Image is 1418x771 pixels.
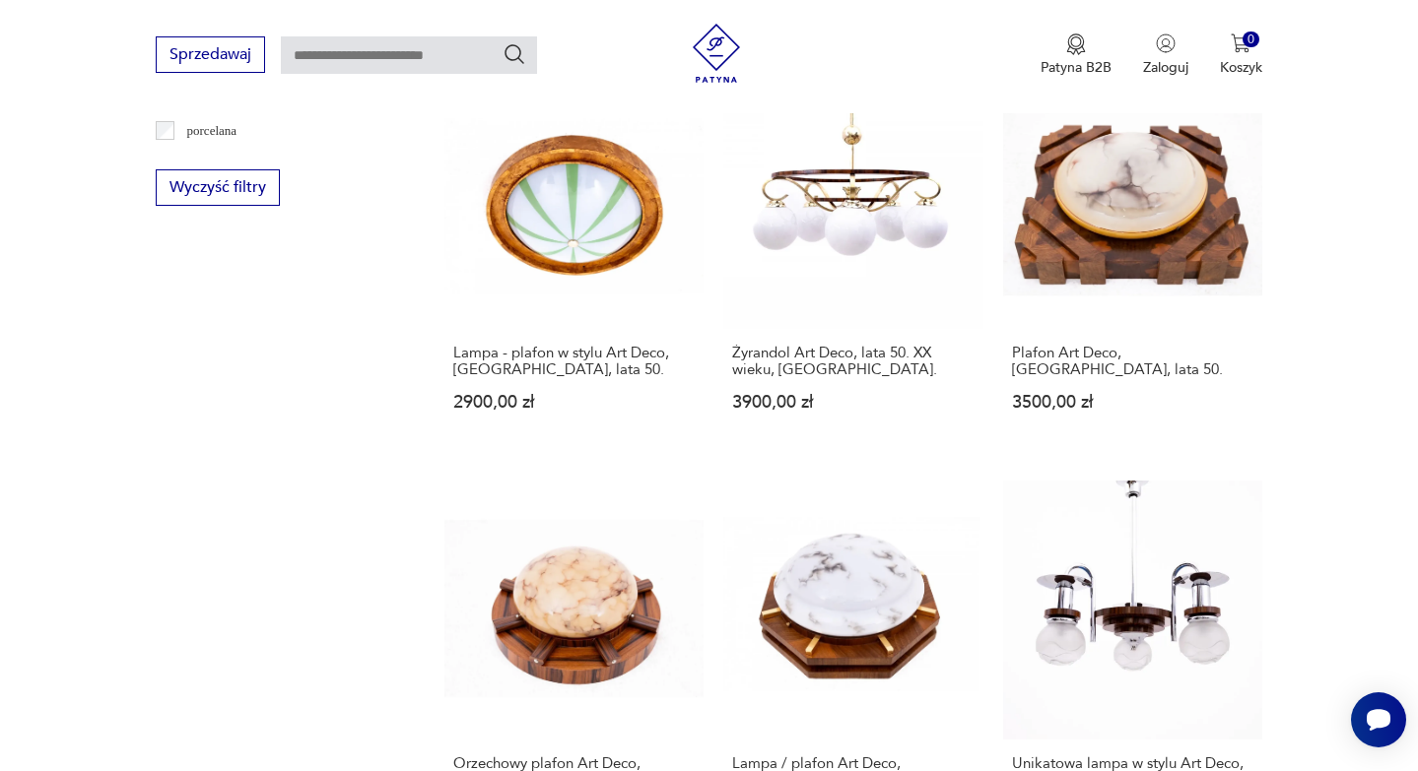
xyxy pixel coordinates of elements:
p: 3900,00 zł [732,394,974,411]
p: Patyna B2B [1041,58,1112,77]
button: Wyczyść filtry [156,169,280,206]
button: Zaloguj [1143,33,1188,77]
p: porcelit [187,148,227,169]
a: Ikona medaluPatyna B2B [1041,33,1112,77]
img: Ikonka użytkownika [1156,33,1176,53]
button: Szukaj [503,42,526,66]
p: Zaloguj [1143,58,1188,77]
a: Plafon Art Deco, Polska, lata 50.Plafon Art Deco, [GEOGRAPHIC_DATA], lata 50.3500,00 zł [1003,69,1262,448]
p: 3500,00 zł [1012,394,1253,411]
button: 0Koszyk [1220,33,1262,77]
img: Ikona koszyka [1231,33,1250,53]
a: Lampa - plafon w stylu Art Deco, Polska, lata 50.Lampa - plafon w stylu Art Deco, [GEOGRAPHIC_DAT... [444,69,704,448]
h3: Żyrandol Art Deco, lata 50. XX wieku, [GEOGRAPHIC_DATA]. [732,345,974,378]
iframe: Smartsupp widget button [1351,692,1406,747]
p: 2900,00 zł [453,394,695,411]
h3: Lampa - plafon w stylu Art Deco, [GEOGRAPHIC_DATA], lata 50. [453,345,695,378]
a: Żyrandol Art Deco, lata 50. XX wieku, Polska.Żyrandol Art Deco, lata 50. XX wieku, [GEOGRAPHIC_DA... [723,69,982,448]
a: Sprzedawaj [156,49,265,63]
p: porcelana [187,120,237,142]
img: Patyna - sklep z meblami i dekoracjami vintage [687,24,746,83]
div: 0 [1243,32,1259,48]
button: Sprzedawaj [156,36,265,73]
button: Patyna B2B [1041,33,1112,77]
h3: Plafon Art Deco, [GEOGRAPHIC_DATA], lata 50. [1012,345,1253,378]
p: Koszyk [1220,58,1262,77]
img: Ikona medalu [1066,33,1086,55]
